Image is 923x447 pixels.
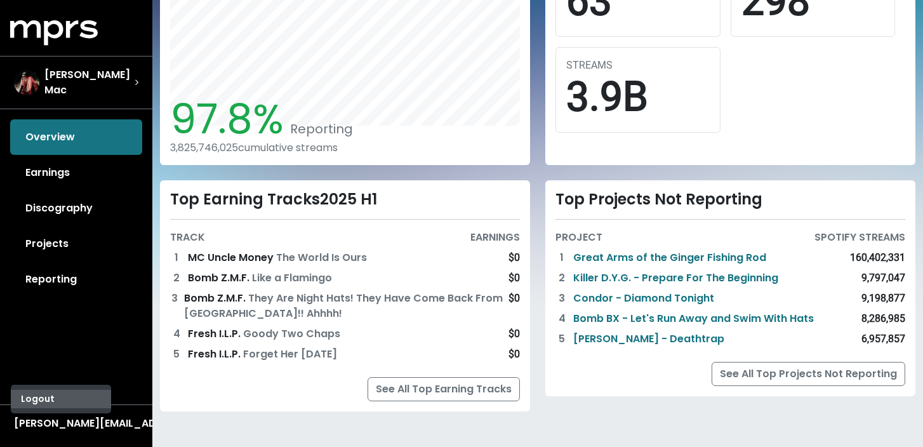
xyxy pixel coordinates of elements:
[712,362,905,386] a: See All Top Projects Not Reporting
[170,270,183,286] div: 2
[170,347,183,362] div: 5
[252,270,332,285] span: Like a Flamingo
[861,291,905,306] div: 9,198,877
[21,392,55,405] span: Logout
[573,311,814,326] a: Bomb BX - Let's Run Away and Swim With Hats
[368,377,520,401] a: See All Top Earning Tracks
[555,331,568,347] div: 5
[170,326,183,342] div: 4
[861,311,905,326] div: 8,286,985
[470,230,520,245] div: EARNINGS
[555,270,568,286] div: 2
[573,331,724,347] a: [PERSON_NAME] - Deathtrap
[14,416,138,431] div: [PERSON_NAME][EMAIL_ADDRESS][DOMAIN_NAME]
[14,70,39,95] img: The selected account / producer
[276,250,367,265] span: The World Is Ours
[11,390,111,408] button: Logout
[573,250,766,265] a: Great Arms of the Ginger Fishing Rod
[508,270,520,286] div: $0
[10,25,98,39] a: mprs logo
[508,326,520,342] div: $0
[508,291,520,321] div: $0
[555,250,568,265] div: 1
[508,347,520,362] div: $0
[10,226,142,262] a: Projects
[170,291,179,321] div: 3
[850,250,905,265] div: 160,402,331
[566,58,710,73] div: STREAMS
[243,347,337,361] span: Forget Her [DATE]
[555,311,568,326] div: 4
[170,250,183,265] div: 1
[284,120,353,138] span: Reporting
[10,262,142,297] a: Reporting
[10,190,142,226] a: Discography
[188,347,243,361] span: Fresh I.L.P.
[555,230,602,245] div: PROJECT
[10,384,112,414] div: [PERSON_NAME][EMAIL_ADDRESS][DOMAIN_NAME]
[243,326,340,341] span: Goody Two Chaps
[10,155,142,190] a: Earnings
[10,415,142,432] button: [PERSON_NAME][EMAIL_ADDRESS][DOMAIN_NAME]
[555,190,905,209] div: Top Projects Not Reporting
[555,291,568,306] div: 3
[188,326,243,341] span: Fresh I.L.P.
[861,331,905,347] div: 6,957,857
[188,270,252,285] span: Bomb Z.M.F.
[170,230,205,245] div: TRACK
[861,270,905,286] div: 9,797,047
[566,73,710,122] div: 3.9B
[44,67,135,98] span: [PERSON_NAME] Mac
[184,291,248,305] span: Bomb Z.M.F.
[170,142,520,154] div: 3,825,746,025 cumulative streams
[814,230,905,245] div: SPOTIFY STREAMS
[170,91,284,147] span: 97.8%
[184,291,503,321] span: They Are Night Hats! They Have Come Back From [GEOGRAPHIC_DATA]!! Ahhhh!
[170,190,520,209] div: Top Earning Tracks 2025 H1
[508,250,520,265] div: $0
[573,270,778,286] a: Killer D.Y.G. - Prepare For The Beginning
[188,250,276,265] span: MC Uncle Money
[573,291,714,306] a: Condor - Diamond Tonight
